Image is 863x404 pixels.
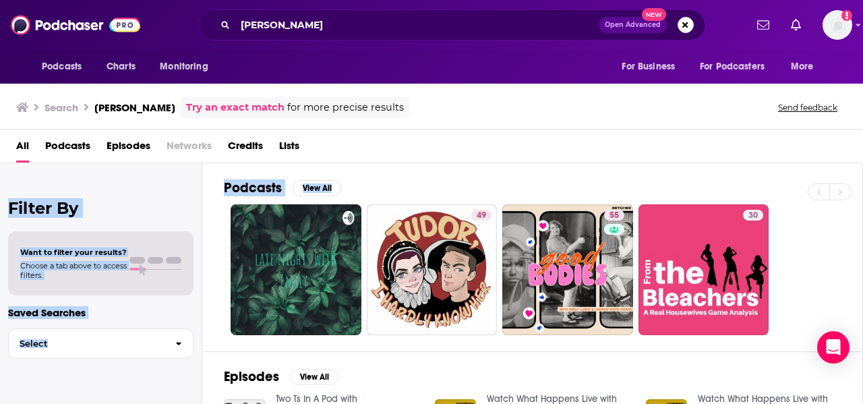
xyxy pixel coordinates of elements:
[279,135,299,163] a: Lists
[228,135,263,163] a: Credits
[604,210,624,221] a: 55
[638,204,769,335] a: 30
[609,209,619,223] span: 55
[502,204,633,335] a: 55
[791,57,814,76] span: More
[20,248,127,257] span: Want to filter your results?
[823,10,852,40] button: Show profile menu
[367,204,498,335] a: 49
[743,210,763,221] a: 30
[16,135,29,163] a: All
[8,328,194,359] button: Select
[107,57,136,76] span: Charts
[841,10,852,21] svg: Add a profile image
[612,54,692,80] button: open menu
[224,179,341,196] a: PodcastsView All
[186,100,285,115] a: Try an exact match
[642,8,666,21] span: New
[471,210,492,221] a: 49
[622,57,675,76] span: For Business
[752,13,775,36] a: Show notifications dropdown
[9,339,165,348] span: Select
[781,54,831,80] button: open menu
[700,57,765,76] span: For Podcasters
[20,261,127,280] span: Choose a tab above to access filters.
[823,10,852,40] img: User Profile
[290,369,338,385] button: View All
[8,198,194,218] h2: Filter By
[293,180,341,196] button: View All
[823,10,852,40] span: Logged in as ABolliger
[11,12,140,38] img: Podchaser - Follow, Share and Rate Podcasts
[94,101,175,114] h3: [PERSON_NAME]
[235,14,599,36] input: Search podcasts, credits, & more...
[98,54,144,80] a: Charts
[224,368,279,385] h2: Episodes
[477,209,486,223] span: 49
[691,54,784,80] button: open menu
[8,306,194,319] p: Saved Searches
[748,209,758,223] span: 30
[224,368,338,385] a: EpisodesView All
[224,179,282,196] h2: Podcasts
[287,100,404,115] span: for more precise results
[785,13,806,36] a: Show notifications dropdown
[45,135,90,163] a: Podcasts
[167,135,212,163] span: Networks
[160,57,208,76] span: Monitoring
[32,54,99,80] button: open menu
[150,54,225,80] button: open menu
[605,22,661,28] span: Open Advanced
[107,135,150,163] a: Episodes
[817,331,850,364] div: Open Intercom Messenger
[198,9,705,40] div: Search podcasts, credits, & more...
[599,17,667,33] button: Open AdvancedNew
[774,102,841,113] button: Send feedback
[44,101,78,114] h3: Search
[42,57,82,76] span: Podcasts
